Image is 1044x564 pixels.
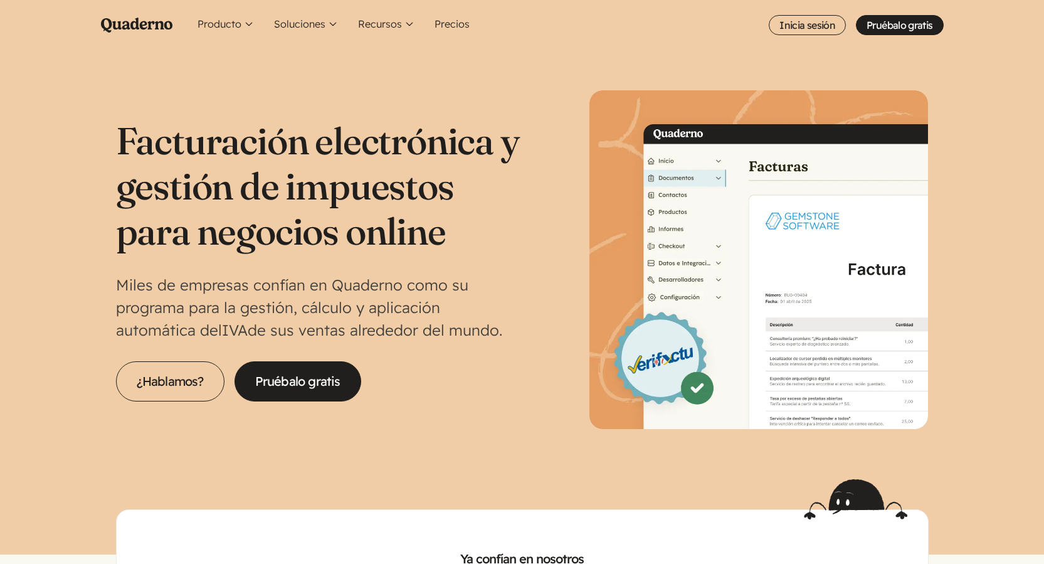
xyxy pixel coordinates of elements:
img: Interfaz de Quaderno mostrando la página Factura con el distintivo Verifactu [589,90,928,429]
a: Pruébalo gratis [235,361,361,402]
a: Pruébalo gratis [856,15,943,35]
p: Miles de empresas confían en Quaderno como su programa para la gestión, cálculo y aplicación auto... [116,274,522,341]
abbr: Impuesto sobre el Valor Añadido [222,321,248,339]
h1: Facturación electrónica y gestión de impuestos para negocios online [116,118,522,253]
a: Inicia sesión [769,15,846,35]
a: ¿Hablamos? [116,361,224,402]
